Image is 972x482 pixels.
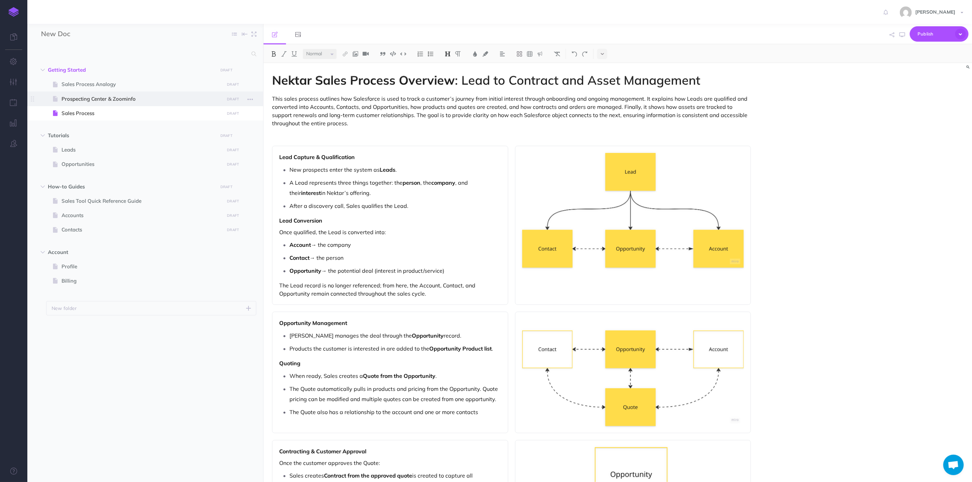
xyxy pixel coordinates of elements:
img: Text color button [472,51,478,57]
span: Getting Started [48,66,214,74]
strong: Account [289,241,311,248]
img: Add image button [352,51,359,57]
img: Inline code button [400,51,406,56]
strong: company [431,179,455,186]
p: New folder [52,304,77,312]
span: Sales Process [62,109,222,117]
small: DRAFT [220,68,232,72]
p: New prospects enter the system as . [289,165,501,175]
button: DRAFT [225,81,242,88]
p: A Lead represents three things together: the , the , and their in Nektar’s offering. [289,178,501,198]
strong: Opportunity Product list [429,345,492,352]
img: Text background color button [482,51,488,57]
span: How-to Guides [48,183,214,191]
strong: Opportunity Management [279,320,347,326]
strong: Contact [289,254,310,261]
span: Profile [62,263,222,271]
button: DRAFT [218,183,235,191]
img: Redo [582,51,588,57]
img: Italic button [281,51,287,57]
span: Sales Tool Quick Reference Guide [62,197,222,205]
img: logo-mark.svg [9,7,19,17]
span: Accounts [62,211,222,219]
p: After a discovery call, Sales qualifies the Lead. [289,201,501,211]
img: Underline button [291,51,297,57]
strong: Quote from the Opportunity [363,372,435,379]
img: Ordered list button [417,51,423,57]
img: Create table button [527,51,533,57]
strong: person [403,179,420,186]
strong: Contract from the approved quote [324,472,412,479]
p: When ready, Sales creates a . [289,371,501,381]
span: Publish [918,29,952,39]
p: → the potential deal (interest in product/service) [289,266,501,276]
span: [PERSON_NAME] [912,9,959,15]
img: Paragraph button [455,51,461,57]
img: Code block button [390,51,396,56]
span: Leads [62,146,222,154]
button: DRAFT [225,146,242,154]
p: This sales process outlines how Salesforce is used to track a customer’s journey from initial int... [272,95,751,127]
p: The Lead record is no longer referenced; from here, the Account, Contact, and Opportunity remain ... [279,281,501,298]
small: DRAFT [227,82,239,87]
img: Add video button [363,51,369,57]
strong: Opportunity [289,267,321,274]
small: DRAFT [227,213,239,218]
img: q1MqVR3oRiq65EsSLnHy.png [522,153,744,267]
button: New folder [46,301,256,315]
span: Tutorials [48,131,214,140]
p: Once qualified, the Lead is converted into: [279,228,501,236]
button: DRAFT [225,160,242,168]
input: Search [41,48,247,60]
img: Undo [571,51,578,57]
img: Callout dropdown menu button [537,51,543,57]
small: DRAFT [227,148,239,152]
button: DRAFT [218,132,235,140]
strong: Contracting & Customer Approval [279,448,366,455]
strong: Lead Capture & Qualification [279,154,355,160]
input: Documentation Name [41,29,121,39]
img: Headings dropdown button [445,51,451,57]
p: → the person [289,253,501,263]
small: DRAFT [220,133,232,138]
p: → the company [289,240,501,250]
img: lby057zeIgfv2FjEMY89.png [522,330,744,426]
span: Sales Process Analogy [62,80,222,88]
small: DRAFT [227,162,239,167]
strong: Lead Conversion [279,217,322,224]
strong: Nektar Sales Process Overview [272,72,455,88]
button: DRAFT [225,110,242,117]
span: Prospecting Center & Zoominfo [62,95,222,103]
p: Products the customer is interested in are added to the . [289,343,501,354]
strong: interest [301,189,321,196]
div: Open chat [943,455,964,475]
span: Account [48,248,214,256]
strong: Quoting [279,360,300,367]
span: Contacts [62,226,222,234]
small: DRAFT [227,97,239,101]
img: Link button [342,51,348,57]
p: The Quote also has a relationship to the account and one or more contacts [289,407,501,417]
button: DRAFT [225,197,242,205]
button: DRAFT [225,226,242,234]
strong: Opportunity [412,332,444,339]
img: Alignment dropdown menu button [499,51,505,57]
p: [PERSON_NAME] manages the deal through the record. [289,330,501,341]
span: Billing [62,277,222,285]
img: Blockquote button [380,51,386,57]
button: DRAFT [225,212,242,219]
img: b2b077c0bbc9763f10f4ffc7f96e4137.jpg [900,6,912,18]
button: DRAFT [218,66,235,74]
p: The Quote automatically pulls in products and pricing from the Opportunity. Quote pricing can be ... [289,384,501,404]
img: Clear styles button [554,51,560,57]
small: DRAFT [227,111,239,116]
small: DRAFT [227,199,239,203]
h1: : Lead to Contract and Asset Management [272,73,751,87]
small: DRAFT [227,228,239,232]
button: Publish [910,26,969,42]
small: DRAFT [220,185,232,189]
button: DRAFT [225,95,242,103]
img: Bold button [271,51,277,57]
p: Once the customer approves the Quote: [279,459,501,467]
span: Opportunities [62,160,222,168]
